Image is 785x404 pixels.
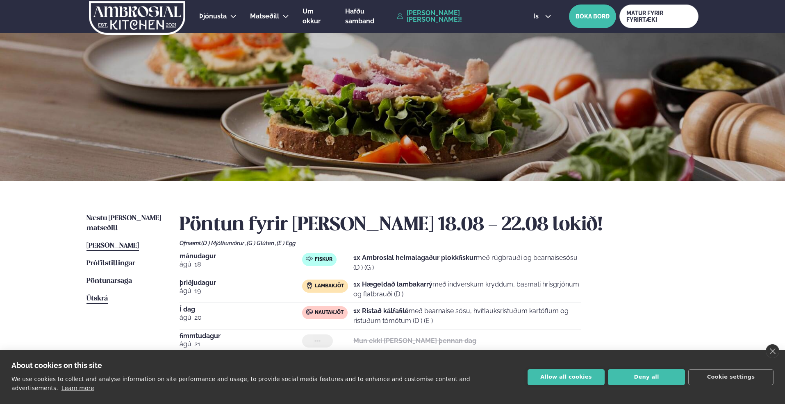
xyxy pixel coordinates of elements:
a: Prófílstillingar [86,259,135,269]
a: Þjónusta [199,11,227,21]
span: (G ) Glúten , [247,240,277,246]
span: Fiskur [315,256,332,263]
a: [PERSON_NAME] [PERSON_NAME]! [397,10,514,23]
button: is [527,13,557,20]
span: [PERSON_NAME] [86,242,139,249]
a: Hafðu samband [345,7,393,26]
span: (E ) Egg [277,240,296,246]
strong: 1x Hægeldað lambakarrý [353,280,432,288]
strong: About cookies on this site [11,361,102,370]
a: Næstu [PERSON_NAME] matseðill [86,214,163,233]
span: Útskrá [86,295,108,302]
a: close [766,344,779,358]
span: ágú. 19 [180,286,302,296]
span: ágú. 21 [180,339,302,349]
span: (D ) Mjólkurvörur , [201,240,247,246]
div: Ofnæmi: [180,240,699,246]
a: [PERSON_NAME] [86,241,139,251]
span: Næstu [PERSON_NAME] matseðill [86,215,161,232]
img: fish.svg [306,255,313,262]
strong: 1x Ambrosial heimalagaður plokkfiskur [353,254,476,262]
a: MATUR FYRIR FYRIRTÆKI [619,5,699,28]
span: Þjónusta [199,12,227,20]
a: Útskrá [86,294,108,304]
img: beef.svg [306,309,313,315]
a: Learn more [61,385,94,391]
span: þriðjudagur [180,280,302,286]
p: með indverskum kryddum, basmati hrísgrjónum og flatbrauði (D ) [353,280,581,299]
span: Pöntunarsaga [86,278,132,284]
strong: Mun ekki [PERSON_NAME] þennan dag [353,337,476,345]
a: Um okkur [303,7,332,26]
p: með bearnaise sósu, hvítlauksristuðum kartöflum og ristuðum tómötum (D ) (E ) [353,306,581,326]
span: Lambakjöt [315,283,344,289]
span: Í dag [180,306,302,313]
p: We use cookies to collect and analyse information on site performance and usage, to provide socia... [11,376,470,391]
button: Cookie settings [688,369,774,385]
span: fimmtudagur [180,333,302,339]
span: ágú. 20 [180,313,302,323]
button: Deny all [608,369,685,385]
span: Prófílstillingar [86,260,135,267]
span: Matseðill [250,12,279,20]
span: mánudagur [180,253,302,260]
img: Lamb.svg [306,282,313,289]
span: --- [314,338,321,344]
span: Nautakjöt [315,309,344,316]
span: Hafðu samband [345,7,374,25]
p: með rúgbrauði og bearnaisesósu (D ) (G ) [353,253,581,273]
span: is [533,13,541,20]
strong: 1x Ristað kálfafilé [353,307,409,315]
span: Um okkur [303,7,321,25]
img: logo [88,1,186,35]
span: ágú. 18 [180,260,302,269]
button: Allow all cookies [528,369,605,385]
a: Matseðill [250,11,279,21]
h2: Pöntun fyrir [PERSON_NAME] 18.08 - 22.08 lokið! [180,214,699,237]
button: BÓKA BORÐ [569,5,616,28]
a: Pöntunarsaga [86,276,132,286]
